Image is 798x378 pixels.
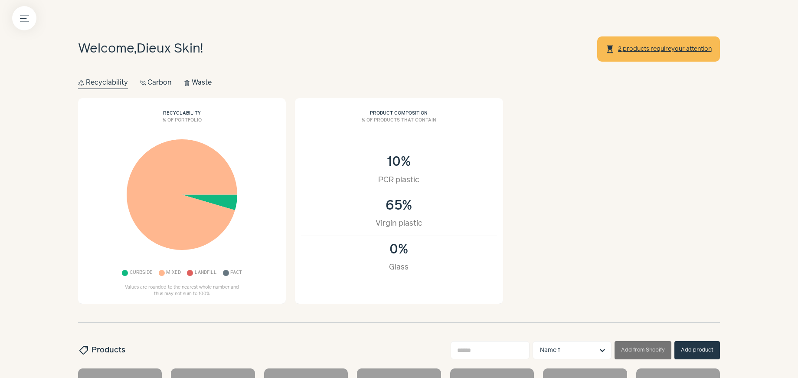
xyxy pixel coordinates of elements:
h3: % of portfolio [84,117,280,130]
h2: Product composition [301,104,497,117]
div: Virgin plastic [310,218,487,229]
span: Mixed [166,268,181,278]
div: 10% [310,154,487,170]
button: Recyclability [78,77,128,89]
button: Waste [184,77,212,89]
div: 65% [310,198,487,214]
span: Dieux Skin [137,43,200,55]
button: Add product [674,341,720,359]
div: 0% [310,242,487,257]
button: Add from Shopify [615,341,671,359]
span: sell [78,345,89,355]
span: Curbside [130,268,153,278]
div: Glass [310,262,487,273]
button: Carbon [140,77,172,89]
span: Pact [230,268,242,278]
a: 2 products requireyour attention [618,46,712,53]
div: PCR plastic [310,174,487,186]
p: Values are rounded to the nearest whole number and thus may not sum to 100%. [121,284,243,298]
span: Landfill [195,268,217,278]
h3: % of products that contain [301,117,497,130]
span: hourglass_top [605,45,615,54]
h2: Recyclability [84,104,280,117]
h2: Products [78,345,125,356]
h1: Welcome, ! [78,39,203,59]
